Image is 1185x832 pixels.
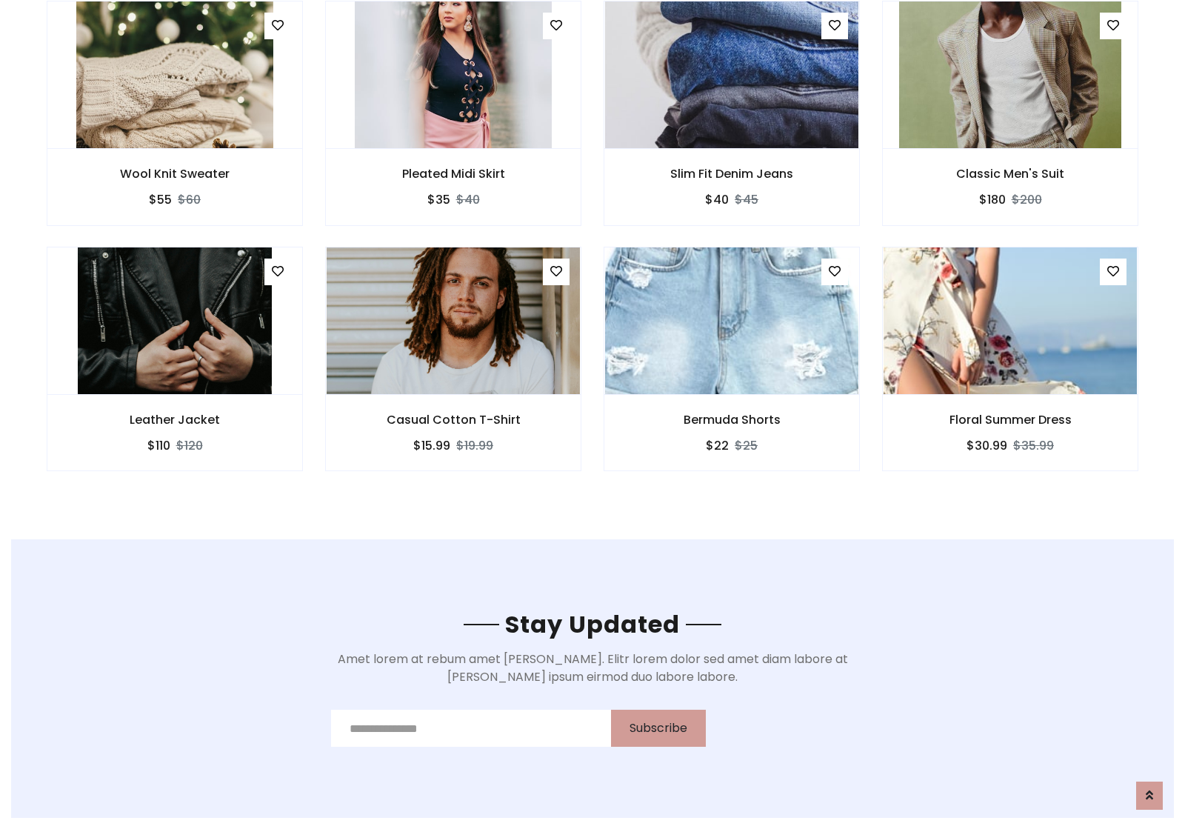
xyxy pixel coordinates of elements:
[967,439,1007,453] h6: $30.99
[735,191,758,208] del: $45
[735,437,758,454] del: $25
[147,439,170,453] h6: $110
[427,193,450,207] h6: $35
[604,167,859,181] h6: Slim Fit Denim Jeans
[883,167,1138,181] h6: Classic Men's Suit
[979,193,1006,207] h6: $180
[331,650,855,686] p: Amet lorem at rebum amet [PERSON_NAME]. Elitr lorem dolor sed amet diam labore at [PERSON_NAME] i...
[178,191,201,208] del: $60
[705,193,729,207] h6: $40
[326,167,581,181] h6: Pleated Midi Skirt
[326,413,581,427] h6: Casual Cotton T-Shirt
[456,437,493,454] del: $19.99
[706,439,729,453] h6: $22
[883,413,1138,427] h6: Floral Summer Dress
[149,193,172,207] h6: $55
[1012,191,1042,208] del: $200
[47,413,302,427] h6: Leather Jacket
[47,167,302,181] h6: Wool Knit Sweater
[499,608,686,641] span: Stay Updated
[1013,437,1054,454] del: $35.99
[413,439,450,453] h6: $15.99
[176,437,203,454] del: $120
[456,191,480,208] del: $40
[604,413,859,427] h6: Bermuda Shorts
[611,710,706,747] button: Subscribe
